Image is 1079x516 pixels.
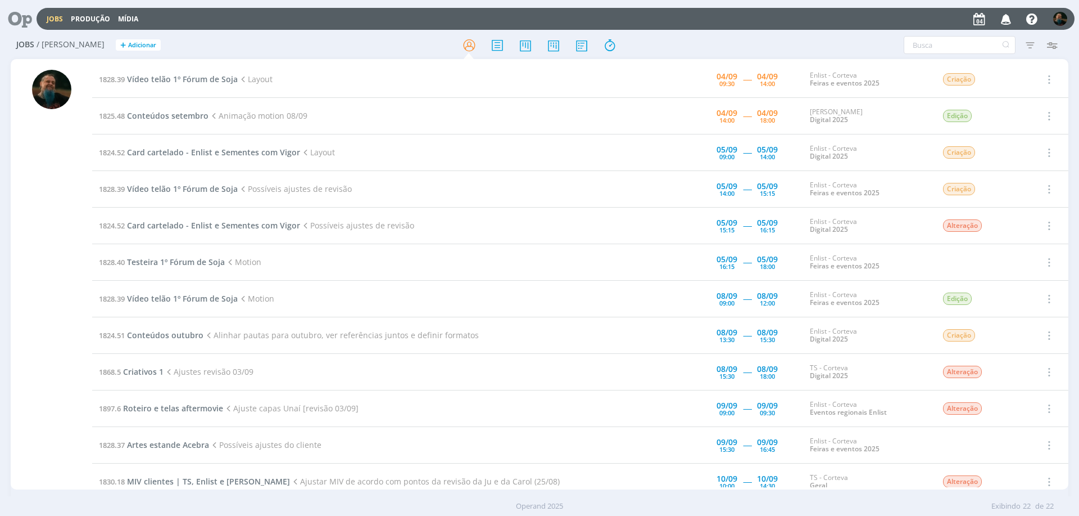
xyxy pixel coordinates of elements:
a: 1868.5Criativos 1 [99,366,164,377]
button: Mídia [115,15,142,24]
div: 14:00 [719,190,735,196]
span: Vídeo telão 1º Fórum de Soja [127,74,238,84]
span: ----- [743,293,751,304]
span: Jobs [16,40,34,50]
span: 22 [1046,501,1054,512]
span: Artes estande Acebra [127,439,209,450]
a: 1824.52Card cartelado - Enlist e Sementes com Vigor [99,220,300,231]
div: Enlist - Corteva [810,254,926,271]
a: Digital 2025 [810,115,848,124]
span: Criação [943,183,975,195]
span: Testeira 1º Fórum de Soja [127,257,225,267]
input: Busca [904,36,1015,54]
div: Enlist - Corteva [810,145,926,161]
a: Digital 2025 [810,151,848,161]
span: Vídeo telão 1º Fórum de Soja [127,183,238,194]
span: ----- [743,476,751,487]
a: Jobs [47,14,63,24]
span: 1828.39 [99,294,125,304]
span: Motion [225,257,261,267]
span: Possíveis ajustes de revisão [300,220,414,231]
a: 1828.40Testeira 1º Fórum de Soja [99,257,225,267]
span: Alinhar pautas para outubro, ver referências juntos e definir formatos [203,330,479,340]
div: 13:30 [719,336,735,343]
div: 05/09 [717,219,737,227]
div: 05/09 [757,255,778,263]
span: Possíveis ajustes do cliente [209,439,321,450]
span: Roteiro e telas aftermovie [123,403,223,414]
button: Produção [67,15,114,24]
a: Feiras e eventos 2025 [810,78,879,88]
div: Enlist - Corteva [810,291,926,307]
div: 14:30 [760,483,775,489]
div: 05/09 [717,146,737,154]
span: de [1035,501,1044,512]
div: 08/09 [757,292,778,300]
span: Ajuste capas Unaí [revisão 03/09] [223,403,359,414]
span: Ajustar MIV de acordo com pontos da revisão da Ju e da Carol (25/08) [290,476,560,487]
div: Enlist - Corteva [810,181,926,198]
a: 1825.48Conteúdos setembro [99,110,208,121]
span: ----- [743,403,751,414]
a: 1824.51Conteúdos outubro [99,330,203,340]
div: 04/09 [717,109,737,117]
a: Feiras e eventos 2025 [810,444,879,454]
span: Possíveis ajustes de revisão [238,183,352,194]
div: 04/09 [757,73,778,80]
div: 15:30 [719,373,735,379]
span: 1825.48 [99,111,125,121]
span: Alteração [943,366,982,378]
span: ----- [743,110,751,121]
div: 09:00 [719,154,735,160]
span: 1868.5 [99,367,121,377]
div: Enlist - Corteva [810,71,926,88]
div: 15:30 [760,336,775,343]
div: 10/09 [717,475,737,483]
button: Jobs [43,15,66,24]
div: 08/09 [717,292,737,300]
span: Layout [300,147,335,158]
div: Enlist - Corteva [810,327,926,344]
span: Conteúdos setembro [127,110,208,121]
span: 1830.18 [99,477,125,487]
div: 05/09 [757,146,778,154]
span: 1828.39 [99,74,125,84]
div: 08/09 [757,329,778,336]
div: 14:00 [760,80,775,87]
span: Exibindo [991,501,1021,512]
div: 09/09 [757,402,778,410]
span: Criação [943,329,975,342]
span: Animação motion 08/09 [208,110,307,121]
div: 15:15 [719,227,735,233]
img: M [1053,12,1067,26]
div: 14:00 [760,154,775,160]
img: M [32,70,71,109]
span: 1828.39 [99,184,125,194]
span: ----- [743,366,751,377]
span: Motion [238,293,274,304]
a: 1897.6Roteiro e telas aftermovie [99,403,223,414]
div: 14:00 [719,117,735,123]
div: 10:00 [719,483,735,489]
div: 09/09 [717,402,737,410]
a: Digital 2025 [810,225,848,234]
a: Feiras e eventos 2025 [810,188,879,198]
span: Conteúdos outubro [127,330,203,340]
span: ----- [743,257,751,267]
span: 1897.6 [99,403,121,414]
div: 09:00 [719,410,735,416]
span: Card cartelado - Enlist e Sementes com Vigor [127,220,300,231]
div: 16:45 [760,446,775,452]
div: 04/09 [757,109,778,117]
span: Alteração [943,219,982,232]
div: TS - Corteva [810,474,926,490]
span: + [120,39,126,51]
div: 18:00 [760,373,775,379]
a: 1828.39Vídeo telão 1º Fórum de Soja [99,74,238,84]
span: 1824.52 [99,221,125,231]
span: ----- [743,439,751,450]
div: 10/09 [757,475,778,483]
a: Digital 2025 [810,371,848,380]
span: 1828.37 [99,440,125,450]
div: 18:00 [760,263,775,270]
